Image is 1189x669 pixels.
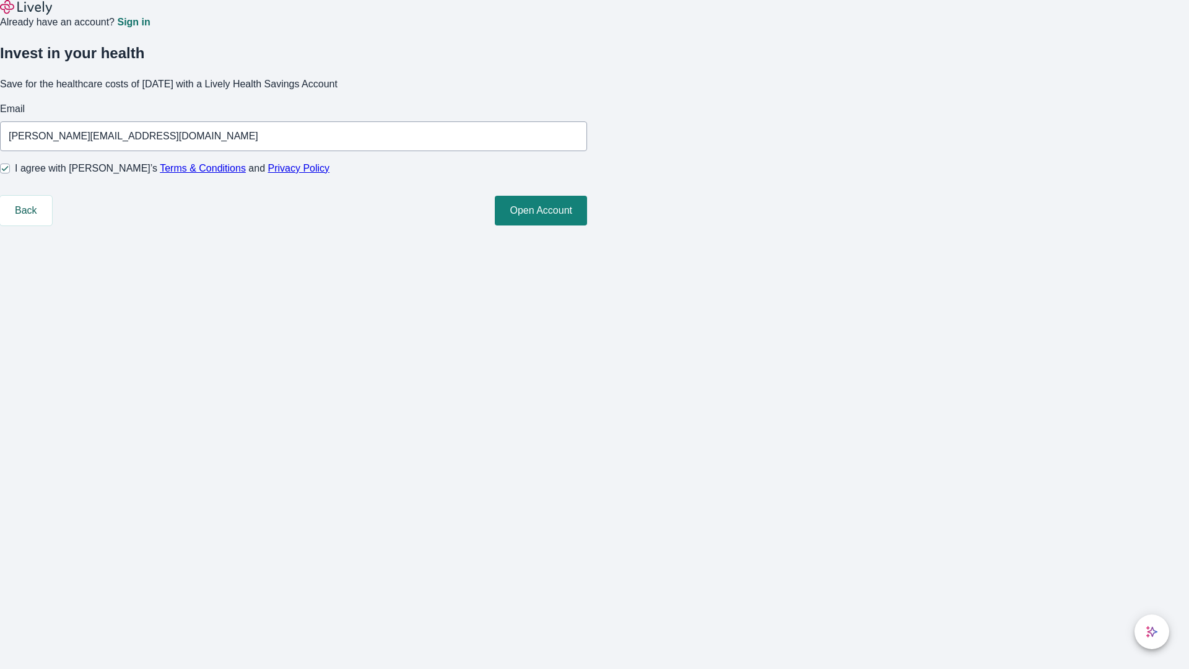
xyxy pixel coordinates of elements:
a: Privacy Policy [268,163,330,173]
button: Open Account [495,196,587,225]
a: Terms & Conditions [160,163,246,173]
span: I agree with [PERSON_NAME]’s and [15,161,329,176]
button: chat [1135,614,1169,649]
a: Sign in [117,17,150,27]
svg: Lively AI Assistant [1146,626,1158,638]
